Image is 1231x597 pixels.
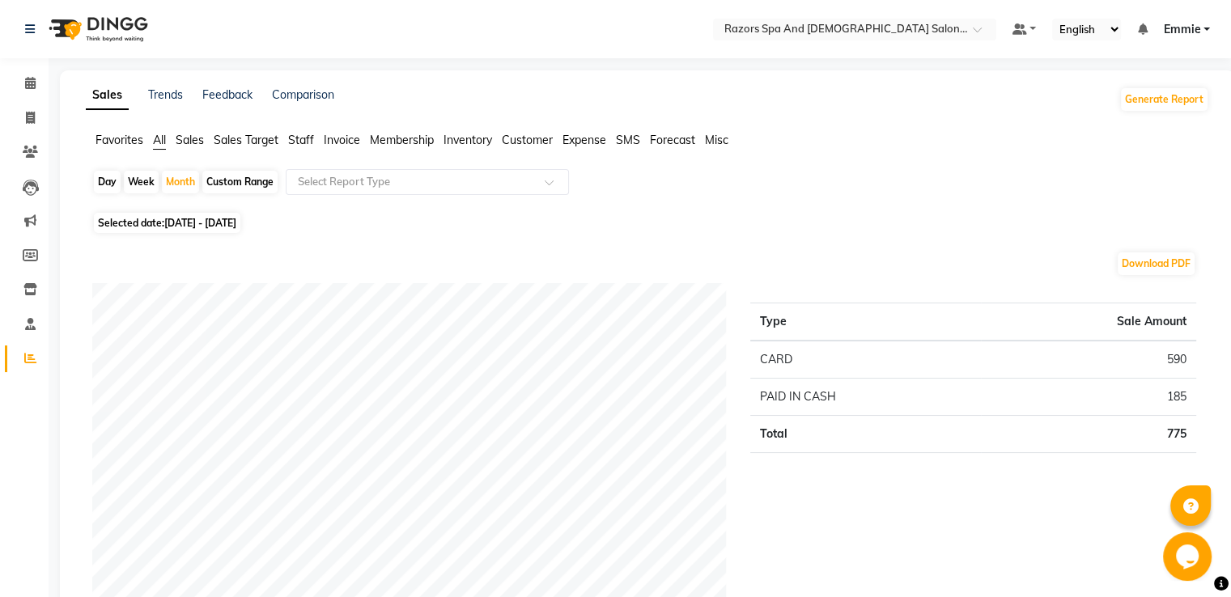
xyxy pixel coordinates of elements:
[176,133,204,147] span: Sales
[1121,88,1208,111] button: Generate Report
[202,87,253,102] a: Feedback
[981,341,1196,379] td: 590
[502,133,553,147] span: Customer
[981,379,1196,416] td: 185
[1163,532,1215,581] iframe: chat widget
[272,87,334,102] a: Comparison
[616,133,640,147] span: SMS
[94,171,121,193] div: Day
[981,303,1196,341] th: Sale Amount
[1163,21,1200,38] span: Emmie
[124,171,159,193] div: Week
[750,416,981,453] td: Total
[444,133,492,147] span: Inventory
[153,133,166,147] span: All
[750,341,981,379] td: CARD
[94,213,240,233] span: Selected date:
[370,133,434,147] span: Membership
[202,171,278,193] div: Custom Range
[705,133,728,147] span: Misc
[650,133,695,147] span: Forecast
[1118,252,1195,275] button: Download PDF
[214,133,278,147] span: Sales Target
[324,133,360,147] span: Invoice
[562,133,606,147] span: Expense
[162,171,199,193] div: Month
[164,217,236,229] span: [DATE] - [DATE]
[288,133,314,147] span: Staff
[750,303,981,341] th: Type
[148,87,183,102] a: Trends
[981,416,1196,453] td: 775
[41,6,152,52] img: logo
[96,133,143,147] span: Favorites
[86,81,129,110] a: Sales
[750,379,981,416] td: PAID IN CASH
